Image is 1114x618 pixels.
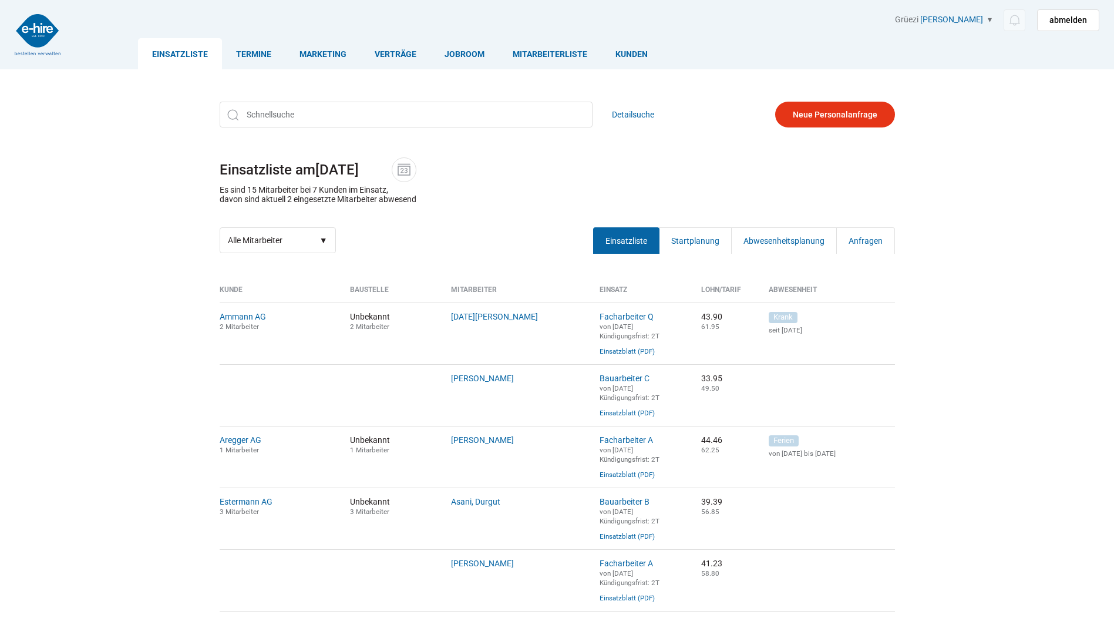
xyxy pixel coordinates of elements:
[836,227,895,254] a: Anfragen
[220,185,416,204] p: Es sind 15 Mitarbeiter bei 7 Kunden im Einsatz, davon sind aktuell 2 eingesetzte Mitarbeiter abwe...
[701,384,719,392] small: 49.50
[1037,9,1099,31] a: abmelden
[350,435,434,454] span: Unbekannt
[701,569,719,577] small: 58.80
[350,508,389,516] small: 3 Mitarbeiter
[895,15,1099,31] div: Grüezi
[701,323,719,331] small: 61.95
[659,227,732,254] a: Startplanung
[350,323,389,331] small: 2 Mitarbeiter
[701,559,722,568] nobr: 41.23
[600,409,655,417] a: Einsatzblatt (PDF)
[600,497,649,506] a: Bauarbeiter B
[600,594,655,602] a: Einsatzblatt (PDF)
[600,323,659,340] small: von [DATE] Kündigungsfrist: 2T
[341,286,443,303] th: Baustelle
[600,559,653,568] a: Facharbeiter A
[220,157,895,182] h1: Einsatzliste am
[222,38,285,69] a: Termine
[220,312,266,321] a: Ammann AG
[600,384,659,402] small: von [DATE] Kündigungsfrist: 2T
[692,286,760,303] th: Lohn/Tarif
[600,347,655,355] a: Einsatzblatt (PDF)
[600,532,655,540] a: Einsatzblatt (PDF)
[600,569,659,587] small: von [DATE] Kündigungsfrist: 2T
[920,15,983,24] a: [PERSON_NAME]
[731,227,837,254] a: Abwesenheitsplanung
[350,497,434,516] span: Unbekannt
[600,374,649,383] a: Bauarbeiter C
[701,446,719,454] small: 62.25
[701,374,722,383] nobr: 33.95
[451,374,514,383] a: [PERSON_NAME]
[600,435,653,445] a: Facharbeiter A
[769,449,895,458] small: von [DATE] bis [DATE]
[451,435,514,445] a: [PERSON_NAME]
[220,286,341,303] th: Kunde
[138,38,222,69] a: Einsatzliste
[451,559,514,568] a: [PERSON_NAME]
[600,446,659,463] small: von [DATE] Kündigungsfrist: 2T
[600,312,654,321] a: Facharbeiter Q
[395,161,413,179] img: icon-date.svg
[701,497,722,506] nobr: 39.39
[220,497,272,506] a: Estermann AG
[769,435,799,446] span: Ferien
[350,446,389,454] small: 1 Mitarbeiter
[701,435,722,445] nobr: 44.46
[499,38,601,69] a: Mitarbeiterliste
[430,38,499,69] a: Jobroom
[15,14,60,55] img: logo2.png
[361,38,430,69] a: Verträge
[451,312,538,321] a: [DATE][PERSON_NAME]
[285,38,361,69] a: Marketing
[769,326,895,334] small: seit [DATE]
[775,102,895,127] a: Neue Personalanfrage
[701,508,719,516] small: 56.85
[600,508,659,525] small: von [DATE] Kündigungsfrist: 2T
[350,312,434,331] span: Unbekannt
[701,312,722,321] nobr: 43.90
[220,446,259,454] small: 1 Mitarbeiter
[1007,13,1022,28] img: icon-notification.svg
[220,435,261,445] a: Aregger AG
[612,102,654,127] a: Detailsuche
[760,286,895,303] th: Abwesenheit
[593,227,659,254] a: Einsatzliste
[220,508,259,516] small: 3 Mitarbeiter
[220,323,259,331] small: 2 Mitarbeiter
[591,286,692,303] th: Einsatz
[600,471,655,479] a: Einsatzblatt (PDF)
[769,312,797,323] span: Krank
[220,102,593,127] input: Schnellsuche
[451,497,500,506] a: Asani, Durgut
[442,286,591,303] th: Mitarbeiter
[601,38,662,69] a: Kunden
